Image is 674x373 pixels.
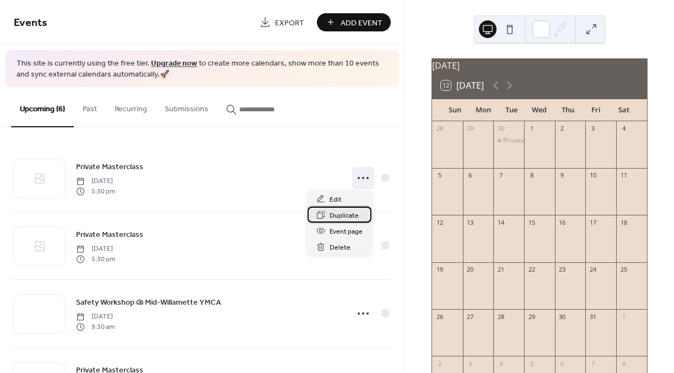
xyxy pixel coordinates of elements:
[525,99,553,121] div: Wed
[619,218,628,226] div: 18
[76,186,115,196] span: 5:30 pm
[558,359,567,367] div: 6
[466,218,475,226] div: 13
[589,359,597,367] div: 7
[619,125,628,133] div: 4
[466,312,475,321] div: 27
[466,171,475,180] div: 6
[553,99,581,121] div: Thu
[151,56,197,71] a: Upgrade now
[497,99,525,121] div: Tue
[589,171,597,180] div: 10
[76,297,221,309] span: Safety Workshop @ Mid-Willamette YMCA
[330,226,363,237] span: Event page
[469,99,497,121] div: Mon
[76,296,221,309] a: Safety Workshop @ Mid-Willamette YMCA
[582,99,610,121] div: Fri
[503,136,564,145] div: Private Masterclass
[527,125,536,133] div: 1
[527,266,536,274] div: 22
[432,59,647,72] div: [DATE]
[106,87,156,126] button: Recurring
[527,359,536,367] div: 5
[527,218,536,226] div: 15
[76,229,143,241] span: Private Masterclass
[497,266,505,274] div: 21
[435,125,444,133] div: 28
[341,17,382,29] span: Add Event
[76,176,115,186] span: [DATE]
[76,254,115,264] span: 5:30 pm
[435,359,444,367] div: 2
[76,322,115,332] span: 9:30 am
[497,359,505,367] div: 4
[558,312,567,321] div: 30
[330,194,342,206] span: Edit
[437,78,488,93] button: 12[DATE]
[435,266,444,274] div: 19
[76,244,115,254] span: [DATE]
[558,266,567,274] div: 23
[610,99,638,121] div: Sat
[497,125,505,133] div: 30
[11,87,74,127] button: Upcoming (6)
[76,161,143,173] span: Private Masterclass
[14,12,47,34] span: Events
[619,171,628,180] div: 11
[589,266,597,274] div: 24
[466,359,475,367] div: 3
[589,312,597,321] div: 31
[619,312,628,321] div: 1
[330,242,351,253] span: Delete
[251,13,312,31] a: Export
[619,266,628,274] div: 25
[558,171,567,180] div: 9
[466,266,475,274] div: 20
[589,218,597,226] div: 17
[497,171,505,180] div: 7
[330,210,359,221] span: Duplicate
[497,218,505,226] div: 14
[466,125,475,133] div: 29
[589,125,597,133] div: 3
[76,160,143,173] a: Private Masterclass
[558,125,567,133] div: 2
[76,312,115,322] span: [DATE]
[435,171,444,180] div: 5
[435,312,444,321] div: 26
[275,17,304,29] span: Export
[619,359,628,367] div: 8
[17,58,388,80] span: This site is currently using the free tier. to create more calendars, show more than 10 events an...
[317,13,391,31] button: Add Event
[74,87,106,126] button: Past
[493,136,524,145] div: Private Masterclass
[527,312,536,321] div: 29
[435,218,444,226] div: 12
[558,218,567,226] div: 16
[497,312,505,321] div: 28
[527,171,536,180] div: 8
[441,99,469,121] div: Sun
[76,228,143,241] a: Private Masterclass
[156,87,217,126] button: Submissions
